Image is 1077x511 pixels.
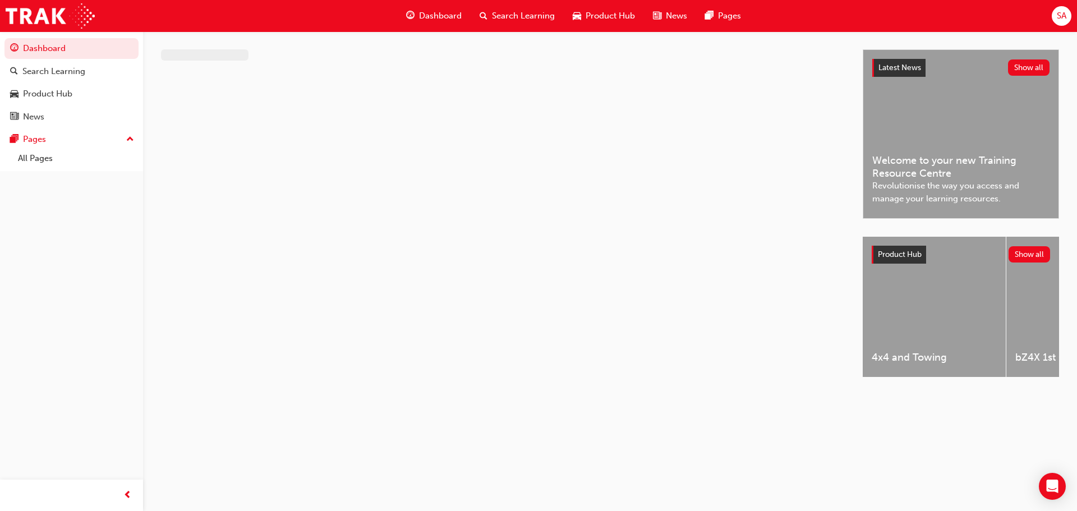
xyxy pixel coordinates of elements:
[872,351,997,364] span: 4x4 and Towing
[6,3,95,29] img: Trak
[878,63,921,72] span: Latest News
[1057,10,1066,22] span: SA
[872,59,1050,77] a: Latest NewsShow all
[573,9,581,23] span: car-icon
[10,89,19,99] span: car-icon
[23,133,46,146] div: Pages
[564,4,644,27] a: car-iconProduct Hub
[471,4,564,27] a: search-iconSearch Learning
[419,10,462,22] span: Dashboard
[10,67,18,77] span: search-icon
[4,129,139,150] button: Pages
[13,150,139,167] a: All Pages
[872,246,1050,264] a: Product HubShow all
[126,132,134,147] span: up-icon
[4,107,139,127] a: News
[10,44,19,54] span: guage-icon
[4,38,139,59] a: Dashboard
[23,111,44,123] div: News
[586,10,635,22] span: Product Hub
[863,49,1059,219] a: Latest NewsShow allWelcome to your new Training Resource CentreRevolutionise the way you access a...
[1052,6,1071,26] button: SA
[872,179,1050,205] span: Revolutionise the way you access and manage your learning resources.
[1009,246,1051,263] button: Show all
[10,135,19,145] span: pages-icon
[1008,59,1050,76] button: Show all
[22,65,85,78] div: Search Learning
[872,154,1050,179] span: Welcome to your new Training Resource Centre
[718,10,741,22] span: Pages
[863,237,1006,377] a: 4x4 and Towing
[406,9,415,23] span: guage-icon
[4,61,139,82] a: Search Learning
[492,10,555,22] span: Search Learning
[666,10,687,22] span: News
[4,84,139,104] a: Product Hub
[397,4,471,27] a: guage-iconDashboard
[1039,473,1066,500] div: Open Intercom Messenger
[4,36,139,129] button: DashboardSearch LearningProduct HubNews
[123,489,132,503] span: prev-icon
[10,112,19,122] span: news-icon
[653,9,661,23] span: news-icon
[23,88,72,100] div: Product Hub
[480,9,487,23] span: search-icon
[696,4,750,27] a: pages-iconPages
[705,9,714,23] span: pages-icon
[878,250,922,259] span: Product Hub
[644,4,696,27] a: news-iconNews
